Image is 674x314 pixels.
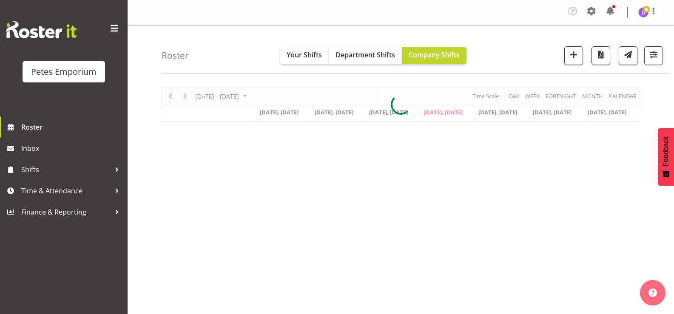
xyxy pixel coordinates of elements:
span: Shifts [21,163,111,176]
span: Roster [21,121,123,133]
button: Filter Shifts [644,46,663,65]
span: Feedback [662,136,670,166]
button: Company Shifts [402,47,466,64]
button: Department Shifts [329,47,402,64]
button: Your Shifts [280,47,329,64]
img: help-xxl-2.png [648,289,657,297]
img: janelle-jonkers702.jpg [638,7,648,17]
span: Company Shifts [409,50,460,59]
span: Inbox [21,142,123,155]
span: Finance & Reporting [21,206,111,218]
button: Feedback - Show survey [658,128,674,186]
button: Download a PDF of the roster according to the set date range. [592,46,610,65]
h4: Roster [162,51,189,60]
button: Add a new shift [564,46,583,65]
span: Your Shifts [287,50,322,59]
div: Petes Emporium [31,65,97,78]
img: Rosterit website logo [6,21,77,38]
span: Time & Attendance [21,184,111,197]
span: Department Shifts [336,50,395,59]
button: Send a list of all shifts for the selected filtered period to all rostered employees. [619,46,637,65]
